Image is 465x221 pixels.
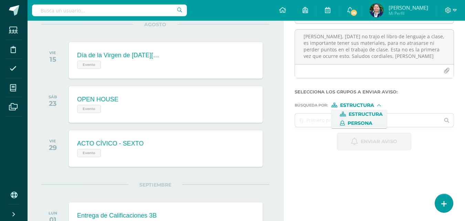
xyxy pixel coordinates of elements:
[128,182,182,188] span: SEPTIEMBRE
[370,3,383,17] img: a96fe352e1c998628a4a62c8d264cdd5.png
[32,4,187,16] input: Busca un usuario...
[361,133,397,150] span: Enviar aviso
[337,133,411,150] button: Enviar aviso
[389,10,428,16] span: Mi Perfil
[133,21,177,28] span: AGOSTO
[77,61,101,69] span: Evento
[49,50,56,55] div: VIE
[49,94,57,99] div: SÁB
[349,112,383,116] span: Estructura
[77,149,101,157] span: Evento
[77,96,118,103] div: OPEN HOUSE
[350,9,358,17] span: 26
[49,55,56,63] div: 15
[49,139,57,143] div: VIE
[49,143,57,152] div: 29
[340,103,374,107] span: Estructura
[331,103,383,108] div: [object Object]
[77,52,160,59] div: Día de la Virgen de [DATE][PERSON_NAME] - Asueto
[295,103,328,107] span: Búsqueda por :
[295,113,440,127] input: Ej. Primero primaria
[77,105,101,113] span: Evento
[295,89,454,94] label: Selecciona los grupos a enviar aviso :
[77,140,144,147] div: ACTO CÍVICO - SEXTO
[77,212,157,219] div: Entrega de Calificaciones 3B
[295,30,454,64] textarea: [PERSON_NAME], [DATE] no trajo el libro de lenguaje a clase, es importante tener sus materiales, ...
[389,4,428,11] span: [PERSON_NAME]
[348,121,372,125] span: Persona
[49,99,57,108] div: 23
[49,211,57,215] div: LUN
